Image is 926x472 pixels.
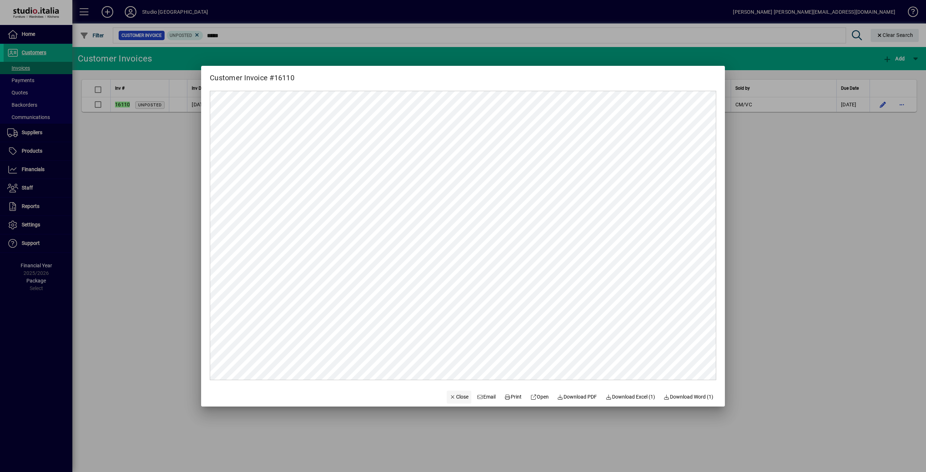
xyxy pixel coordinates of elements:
[664,393,714,401] span: Download Word (1)
[201,66,303,84] h2: Customer Invoice #16110
[501,391,524,404] button: Print
[557,393,597,401] span: Download PDF
[504,393,522,401] span: Print
[477,393,496,401] span: Email
[450,393,468,401] span: Close
[603,391,658,404] button: Download Excel (1)
[606,393,655,401] span: Download Excel (1)
[527,391,552,404] a: Open
[555,391,600,404] a: Download PDF
[474,391,499,404] button: Email
[447,391,471,404] button: Close
[661,391,717,404] button: Download Word (1)
[530,393,549,401] span: Open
